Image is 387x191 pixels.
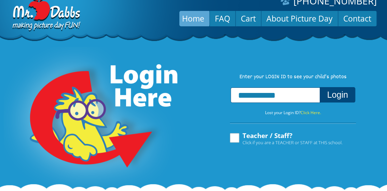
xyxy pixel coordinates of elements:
[177,10,209,27] a: Home
[243,139,343,146] span: Click if you are a TEACHER or STAFF at THIS school.
[210,10,235,27] a: FAQ
[223,73,363,81] p: Enter your LOGIN ID to see your child’s photos
[229,132,343,145] label: Teacher / Staff?
[236,10,261,27] a: Cart
[223,109,363,117] p: Lost your Login ID?
[261,10,338,27] a: About Picture Day
[338,10,376,27] a: Contact
[301,110,321,115] a: Click Here.
[4,47,179,190] img: Login Here
[320,87,355,103] button: Login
